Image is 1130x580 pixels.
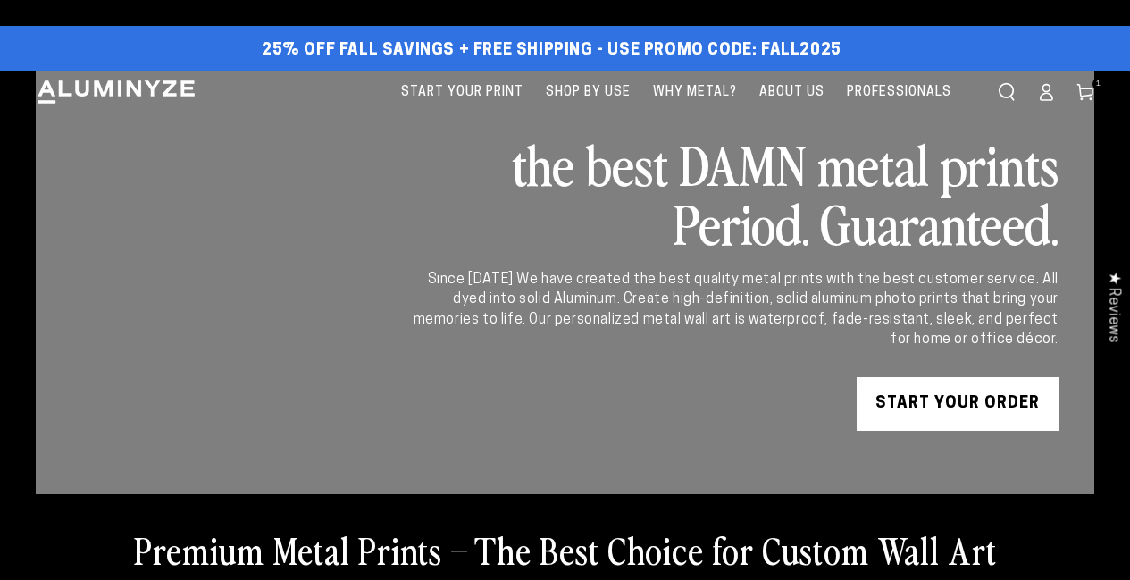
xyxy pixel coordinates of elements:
[392,71,532,114] a: Start Your Print
[838,71,960,114] a: Professionals
[857,377,1059,431] a: START YOUR Order
[537,71,640,114] a: Shop By Use
[987,72,1026,112] summary: Search our site
[401,81,523,104] span: Start Your Print
[847,81,951,104] span: Professionals
[653,81,737,104] span: Why Metal?
[134,526,997,573] h2: Premium Metal Prints – The Best Choice for Custom Wall Art
[759,81,824,104] span: About Us
[410,270,1059,350] div: Since [DATE] We have created the best quality metal prints with the best customer service. All dy...
[36,79,197,105] img: Aluminyze
[1096,257,1130,357] div: Click to open Judge.me floating reviews tab
[410,134,1059,252] h2: the best DAMN metal prints Period. Guaranteed.
[1096,78,1101,90] span: 1
[546,81,631,104] span: Shop By Use
[644,71,746,114] a: Why Metal?
[750,71,833,114] a: About Us
[262,41,841,61] span: 25% off FALL Savings + Free Shipping - Use Promo Code: FALL2025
